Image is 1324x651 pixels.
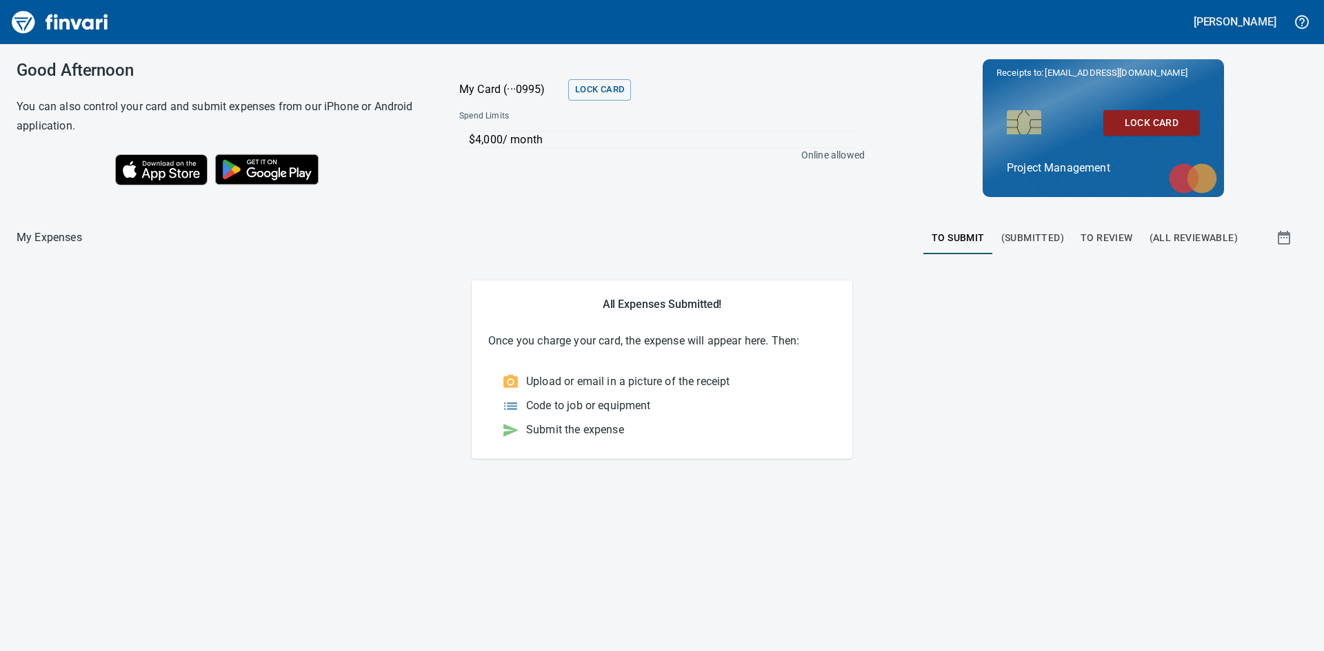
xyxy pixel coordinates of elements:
h3: Good Afternoon [17,61,425,80]
span: To Review [1081,229,1133,247]
button: [PERSON_NAME] [1190,11,1280,32]
span: Lock Card [1114,114,1189,132]
nav: breadcrumb [17,229,82,246]
h5: All Expenses Submitted! [488,297,836,311]
button: Lock Card [1103,110,1200,136]
p: My Card (···0995) [459,81,563,98]
span: (All Reviewable) [1150,229,1238,247]
p: Once you charge your card, the expense will appear here. Then: [488,333,836,349]
p: Code to job or equipment [526,397,651,414]
button: Show transactions within a particular date range [1263,221,1307,254]
p: Submit the expense [526,422,624,438]
p: Online allowed [448,148,865,162]
span: (Submitted) [1001,229,1064,247]
span: Spend Limits [459,110,685,123]
img: Get it on Google Play [208,147,326,192]
button: Lock Card [568,79,631,101]
h5: [PERSON_NAME] [1194,14,1276,29]
span: [EMAIL_ADDRESS][DOMAIN_NAME] [1043,66,1188,79]
p: Receipts to: [996,66,1210,80]
img: mastercard.svg [1162,156,1224,200]
img: Download on the App Store [115,154,208,185]
img: Finvari [8,6,112,39]
h6: You can also control your card and submit expenses from our iPhone or Android application. [17,97,425,136]
span: Lock Card [575,82,624,98]
p: My Expenses [17,229,82,246]
p: Upload or email in a picture of the receipt [526,373,730,390]
p: Project Management [1007,160,1200,176]
p: $4,000 / month [469,132,858,148]
span: To Submit [932,229,985,247]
